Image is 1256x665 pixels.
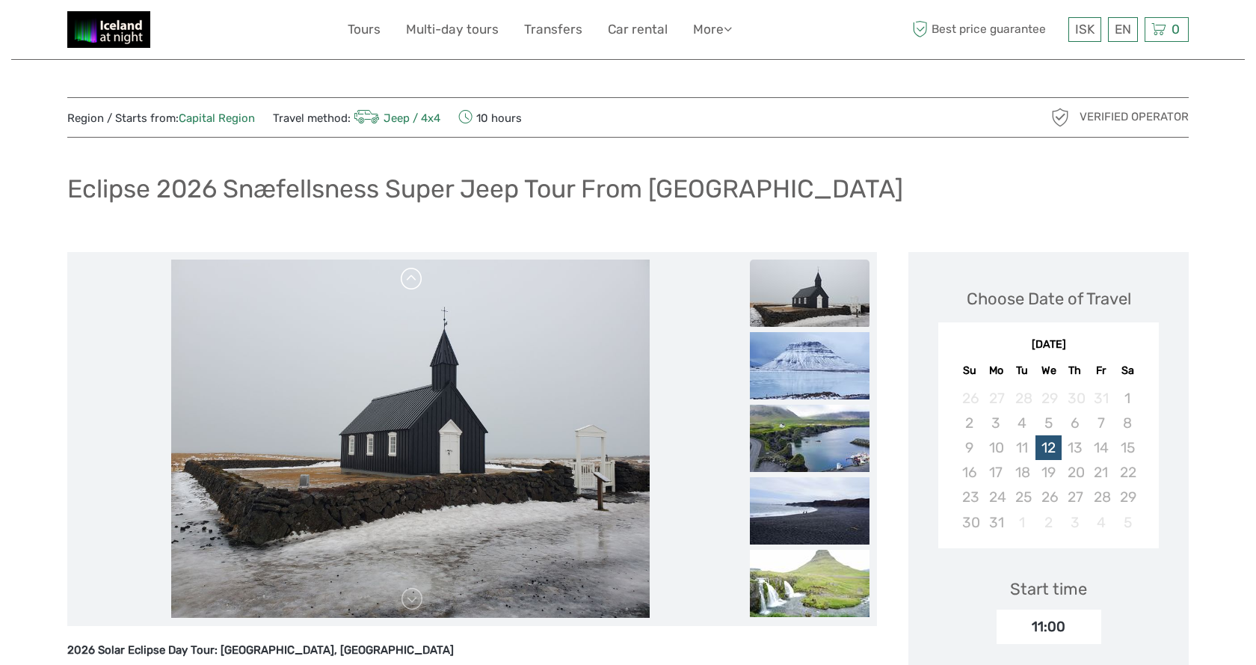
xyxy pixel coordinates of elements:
[1108,17,1138,42] div: EN
[956,510,982,535] div: Not available Sunday, August 30th, 2026
[1088,435,1114,460] div: Not available Friday, August 14th, 2026
[171,260,650,619] img: adcc2dd409f74562acb3faaa4b011e56_main_slider.jpeg
[351,111,440,125] a: Jeep / 4x4
[21,26,169,38] p: We're away right now. Please check back later!
[67,643,454,657] strong: 2026 Solar Eclipse Day Tour: [GEOGRAPHIC_DATA], [GEOGRAPHIC_DATA]
[938,337,1159,353] div: [DATE]
[750,550,869,617] img: af1f1da87f2749748d264f199eaf4110_slider_thumbnail.jpeg
[1088,361,1114,381] div: Fr
[1009,460,1035,485] div: Not available Tuesday, August 18th, 2026
[983,435,1009,460] div: Not available Monday, August 10th, 2026
[1010,577,1087,601] div: Start time
[1009,361,1035,381] div: Tu
[524,19,582,40] a: Transfers
[983,361,1009,381] div: Mo
[750,477,869,545] img: 0b6afbf5818047cd8a6eea3373268f12_slider_thumbnail.jpeg
[1088,411,1114,435] div: Not available Friday, August 7th, 2026
[693,19,732,40] a: More
[983,460,1009,485] div: Not available Monday, August 17th, 2026
[1114,361,1140,381] div: Sa
[1080,109,1189,125] span: Verified Operator
[983,510,1009,535] div: Not available Monday, August 31st, 2026
[983,411,1009,435] div: Not available Monday, August 3rd, 2026
[983,386,1009,411] div: Not available Monday, July 27th, 2026
[348,19,381,40] a: Tours
[67,174,903,204] h1: Eclipse 2026 Snæfellsness Super Jeep Tour From [GEOGRAPHIC_DATA]
[1035,361,1062,381] div: We
[1114,510,1140,535] div: Not available Saturday, September 5th, 2026
[1035,386,1062,411] div: Not available Wednesday, July 29th, 2026
[1062,411,1088,435] div: Not available Thursday, August 6th, 2026
[1088,460,1114,485] div: Not available Friday, August 21st, 2026
[67,111,255,126] span: Region / Starts from:
[1088,386,1114,411] div: Not available Friday, July 31st, 2026
[1062,510,1088,535] div: Not available Thursday, September 3rd, 2026
[1035,411,1062,435] div: Not available Wednesday, August 5th, 2026
[1035,485,1062,509] div: Not available Wednesday, August 26th, 2026
[750,405,869,472] img: 2e94ec08b87d415fa1a52ce409eb2ee8_slider_thumbnail.jpeg
[956,460,982,485] div: Not available Sunday, August 16th, 2026
[750,260,869,327] img: adcc2dd409f74562acb3faaa4b011e56_slider_thumbnail.jpeg
[406,19,499,40] a: Multi-day tours
[1009,411,1035,435] div: Not available Tuesday, August 4th, 2026
[956,435,982,460] div: Not available Sunday, August 9th, 2026
[1062,485,1088,509] div: Not available Thursday, August 27th, 2026
[943,386,1154,535] div: month 2026-08
[1169,22,1182,37] span: 0
[750,332,869,399] img: f1751c11898a42e38b38b46d605338a8_slider_thumbnail.jpeg
[179,111,255,125] a: Capital Region
[1075,22,1095,37] span: ISK
[1062,435,1088,460] div: Not available Thursday, August 13th, 2026
[956,411,982,435] div: Not available Sunday, August 2nd, 2026
[67,11,150,48] img: 2375-0893e409-a1bb-4841-adb0-b7e32975a913_logo_small.jpg
[967,287,1131,310] div: Choose Date of Travel
[273,107,440,128] span: Travel method:
[1048,105,1072,129] img: verified_operator_grey_128.png
[1009,510,1035,535] div: Not available Tuesday, September 1st, 2026
[608,19,668,40] a: Car rental
[1088,485,1114,509] div: Not available Friday, August 28th, 2026
[1035,460,1062,485] div: Not available Wednesday, August 19th, 2026
[172,23,190,41] button: Open LiveChat chat widget
[1035,435,1062,460] div: Choose Wednesday, August 12th, 2026
[956,386,982,411] div: Not available Sunday, July 26th, 2026
[1114,460,1140,485] div: Not available Saturday, August 22nd, 2026
[1088,510,1114,535] div: Not available Friday, September 4th, 2026
[1114,411,1140,435] div: Not available Saturday, August 8th, 2026
[1114,386,1140,411] div: Not available Saturday, August 1st, 2026
[1114,485,1140,509] div: Not available Saturday, August 29th, 2026
[1009,386,1035,411] div: Not available Tuesday, July 28th, 2026
[1035,510,1062,535] div: Not available Wednesday, September 2nd, 2026
[458,107,522,128] span: 10 hours
[983,485,1009,509] div: Not available Monday, August 24th, 2026
[1009,435,1035,460] div: Not available Tuesday, August 11th, 2026
[1114,435,1140,460] div: Not available Saturday, August 15th, 2026
[1009,485,1035,509] div: Not available Tuesday, August 25th, 2026
[1062,361,1088,381] div: Th
[997,610,1101,644] div: 11:00
[956,485,982,509] div: Not available Sunday, August 23rd, 2026
[908,17,1065,42] span: Best price guarantee
[1062,460,1088,485] div: Not available Thursday, August 20th, 2026
[956,361,982,381] div: Su
[1062,386,1088,411] div: Not available Thursday, July 30th, 2026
